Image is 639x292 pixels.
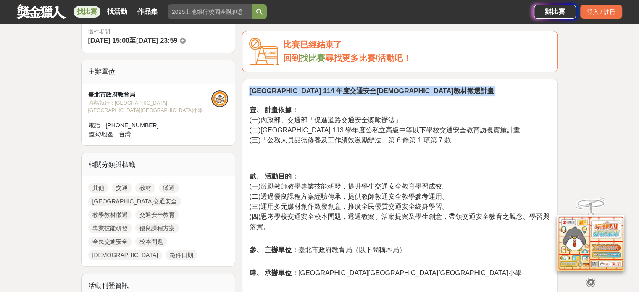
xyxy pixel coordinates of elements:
[88,223,132,233] a: 專業技能研發
[283,38,551,52] div: 比賽已經結束了
[249,203,449,210] span: (三)運用多元媒材創作激發創意，推廣全民優質交通安全終身學習。
[557,215,624,271] img: d2146d9a-e6f6-4337-9592-8cefde37ba6b.png
[249,106,298,113] strong: 壹、 計畫依據：
[168,4,252,19] input: 2025土地銀行校園金融創意挑戰賽：從你出發 開啟智慧金融新頁
[88,131,119,137] span: 國家/地區：
[249,246,405,253] span: 臺北市政府教育局（以下簡稱本局）
[166,250,197,260] a: 徵件日期
[249,269,521,276] span: [GEOGRAPHIC_DATA][GEOGRAPHIC_DATA][GEOGRAPHIC_DATA]小學
[88,37,129,44] span: [DATE] 15:00
[249,193,449,200] span: (二)透過優良課程方案經驗傳承，提供教師教通安全教學參考運用。
[82,153,235,176] div: 相關分類與標籤
[129,37,136,44] span: 至
[283,53,300,63] span: 回到
[249,116,402,124] span: (一)內政部、交通部「促進道路交通安全獎勵辦法」
[249,38,279,65] img: Icon
[135,210,179,220] a: 交通安全教育
[249,246,298,253] strong: 參、 主辦單位：
[88,121,212,130] div: 電話： [PHONE_NUMBER]
[88,210,132,220] a: 教學教材徵選
[82,60,235,84] div: 主辦單位
[88,29,110,35] span: 徵件期間
[88,183,108,193] a: 其他
[74,6,100,18] a: 找比賽
[88,250,163,260] a: [DEMOGRAPHIC_DATA]
[119,131,131,137] span: 台灣
[104,6,131,18] a: 找活動
[135,223,179,233] a: 優良課程方案
[112,183,132,193] a: 交通
[88,237,132,247] a: 全民交通安全
[135,237,167,247] a: 校本問題
[249,183,449,190] span: (一)激勵教師教學專業技能研發，提升學生交通安全教育學習成效。
[249,173,298,180] strong: 貳、 活動目的：
[135,183,155,193] a: 教材
[136,37,177,44] span: [DATE] 23:59
[580,5,622,19] div: 登入 / 註冊
[159,183,179,193] a: 徵選
[88,90,212,99] div: 臺北市政府教育局
[134,6,161,18] a: 作品集
[88,99,212,114] div: 協辦/執行： [GEOGRAPHIC_DATA][GEOGRAPHIC_DATA][GEOGRAPHIC_DATA]小學
[249,213,550,230] span: (四)思考學校交通安全校本問題，透過教案、活動提案及學生創意，帶領交通安全教育之觀念、學習與落實。
[88,196,181,206] a: [GEOGRAPHIC_DATA]交通安全
[249,137,451,144] span: (三)「公務人員品德修養及工作績效激勵辦法」第 6 條第 1 項第 7 款
[300,53,325,63] a: 找比賽
[249,126,520,134] span: (二)[GEOGRAPHIC_DATA] 113 學年度公私立高級中等以下學校交通安全教育訪視實施計畫
[249,269,298,276] strong: 肆、 承辦單位：
[325,53,411,63] span: 尋找更多比賽/活動吧！
[249,87,494,95] strong: [GEOGRAPHIC_DATA] 114 年度交通安全[DEMOGRAPHIC_DATA]教材徵選計畫
[534,5,576,19] a: 辦比賽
